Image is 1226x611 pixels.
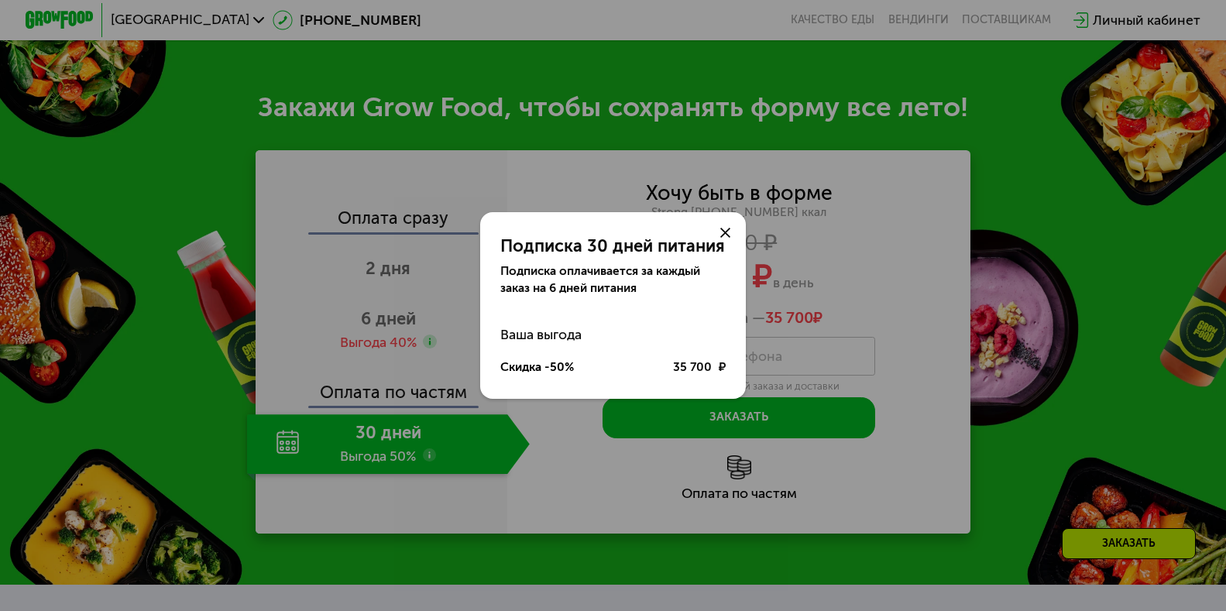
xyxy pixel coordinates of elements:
[719,359,726,376] span: ₽
[500,359,574,376] div: Скидка -50%
[500,236,725,256] div: Подписка 30 дней питания
[673,359,726,376] div: 35 700
[500,263,725,297] div: Подписка оплачивается за каждый заказ на 6 дней питания
[500,318,725,352] div: Ваша выгода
